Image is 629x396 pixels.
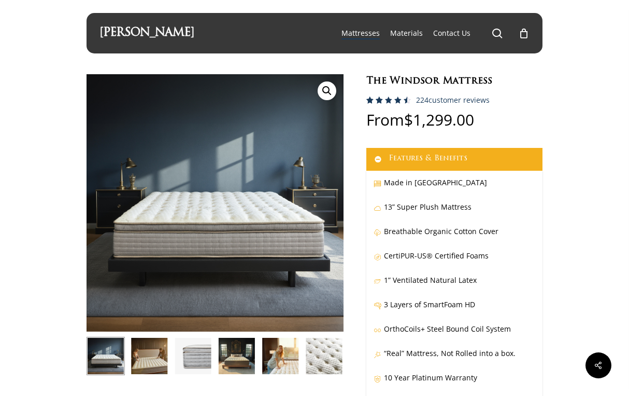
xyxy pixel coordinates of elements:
[416,95,428,105] span: 224
[366,148,542,171] a: Features & Benefits
[366,97,407,147] span: Rated out of 5 based on customer ratings
[99,28,194,39] a: [PERSON_NAME]
[404,109,474,130] bdi: 1,299.00
[416,96,490,104] a: 224customer reviews
[374,298,535,322] p: 3 Layers of SmartFoam HD
[366,97,383,114] span: 223
[404,109,413,130] span: $
[433,28,470,38] a: Contact Us
[341,28,380,38] a: Mattresses
[366,74,542,88] h1: The Windsor Mattress
[374,225,535,249] p: Breathable Organic Cotton Cover
[336,13,530,53] nav: Main Menu
[366,112,542,148] p: From
[374,274,535,298] p: 1” Ventilated Natural Latex
[374,322,535,347] p: OrthoCoils+ Steel Bound Coil System
[390,28,423,38] a: Materials
[130,337,168,375] img: Windsor-Condo-Shoot-Joane-and-eric feel the plush pillow top.
[174,337,212,375] img: Windsor-Side-Profile-HD-Closeup
[218,337,256,375] img: Windsor In NH Manor
[518,28,530,39] a: Cart
[318,81,336,100] a: View full-screen image gallery
[374,347,535,371] p: “Real” Mattress, Not Rolled into a box.
[374,176,535,200] p: Made in [GEOGRAPHIC_DATA]
[374,371,535,395] p: 10 Year Platinum Warranty
[374,249,535,274] p: CertiPUR-US® Certified Foams
[374,200,535,225] p: 13” Super Plush Mattress
[366,97,411,104] div: Rated 4.59 out of 5
[87,337,125,375] img: Windsor In Studio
